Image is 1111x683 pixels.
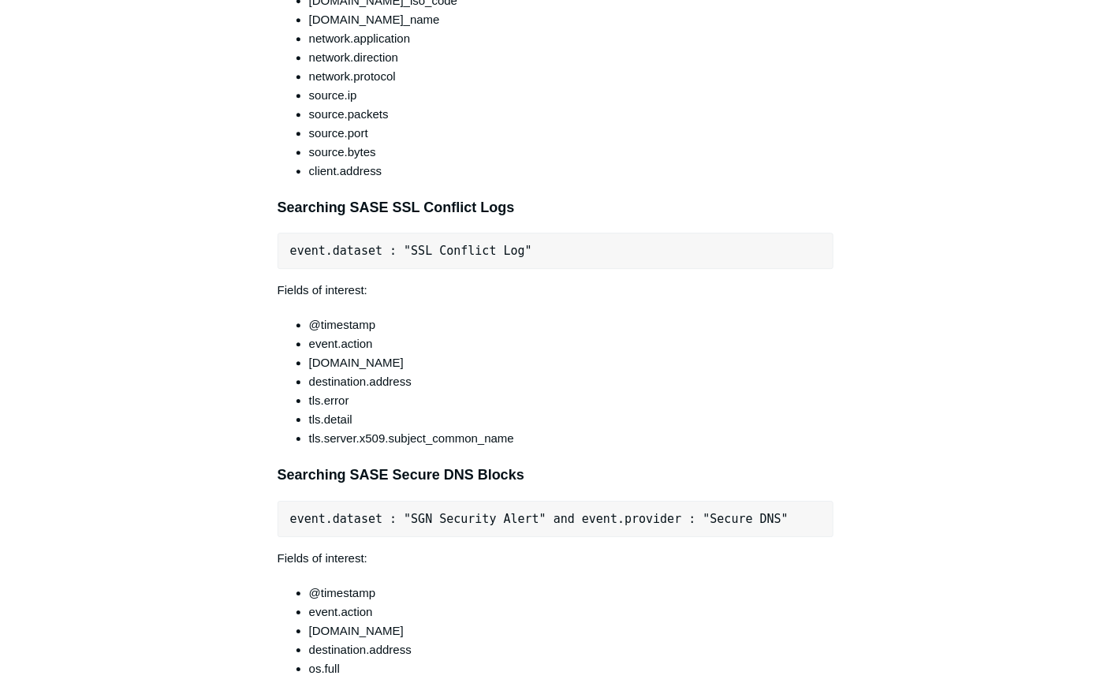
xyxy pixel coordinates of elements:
[309,353,834,372] li: [DOMAIN_NAME]
[309,86,834,105] li: source.ip
[309,410,834,429] li: tls.detail
[309,391,834,410] li: tls.error
[309,659,834,678] li: os.full
[309,29,834,48] li: network.application
[309,162,834,181] li: client.address
[278,233,834,269] pre: event.dataset : "SSL Conflict Log"
[309,603,834,621] li: event.action
[309,372,834,391] li: destination.address
[309,124,834,143] li: source.port
[309,640,834,659] li: destination.address
[278,281,834,300] p: Fields of interest:
[309,143,834,162] li: source.bytes
[309,315,834,334] li: @timestamp
[278,464,834,487] h3: Searching SASE Secure DNS Blocks
[309,10,834,29] li: [DOMAIN_NAME]_name
[278,196,834,219] h3: Searching SASE SSL Conflict Logs
[309,584,834,603] li: @timestamp
[309,48,834,67] li: network.direction
[309,334,834,353] li: event.action
[309,621,834,640] li: [DOMAIN_NAME]
[278,501,834,537] pre: event.dataset : "SGN Security Alert" and event.provider : "Secure DNS"
[278,549,834,568] p: Fields of interest:
[309,429,834,448] li: tls.server.x509.subject_common_name
[309,67,834,86] li: network.protocol
[309,105,834,124] li: source.packets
